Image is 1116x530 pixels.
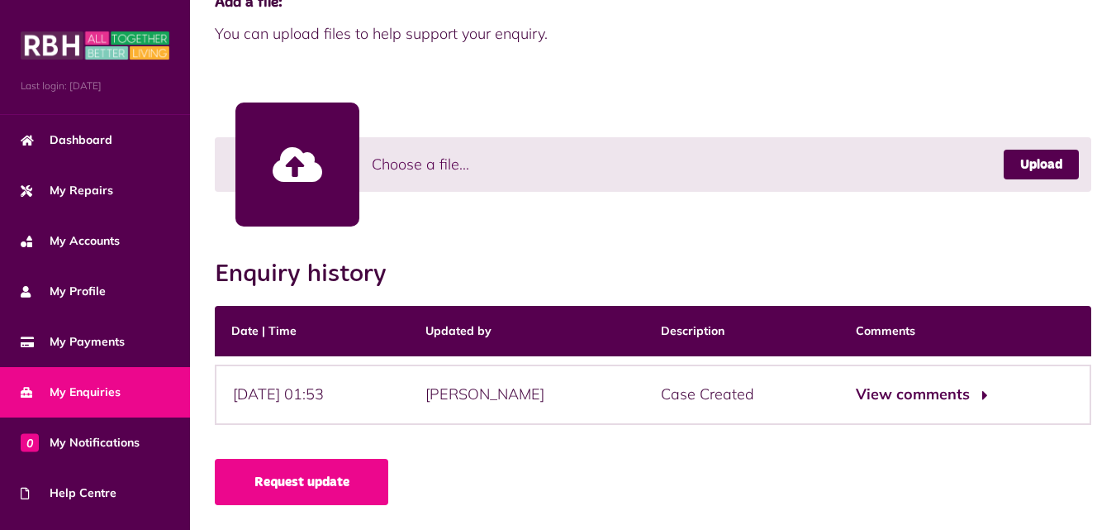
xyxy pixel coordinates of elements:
[1004,150,1079,179] a: Upload
[21,29,169,62] img: MyRBH
[21,131,112,149] span: Dashboard
[644,365,840,425] div: Case Created
[215,365,409,425] div: [DATE] 01:53
[21,384,121,401] span: My Enquiries
[21,182,113,199] span: My Repairs
[21,232,120,250] span: My Accounts
[856,383,984,407] button: View comments
[21,79,169,93] span: Last login: [DATE]
[215,22,1091,45] span: You can upload files to help support your enquiry.
[372,153,469,175] span: Choose a file...
[21,433,39,451] span: 0
[21,333,125,351] span: My Payments
[21,485,116,502] span: Help Centre
[215,260,403,289] h2: Enquiry history
[215,459,388,505] a: Request update
[409,365,644,425] div: [PERSON_NAME]
[409,306,644,356] th: Updated by
[644,306,840,356] th: Description
[215,306,409,356] th: Date | Time
[839,306,1091,356] th: Comments
[21,434,140,451] span: My Notifications
[21,283,106,300] span: My Profile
